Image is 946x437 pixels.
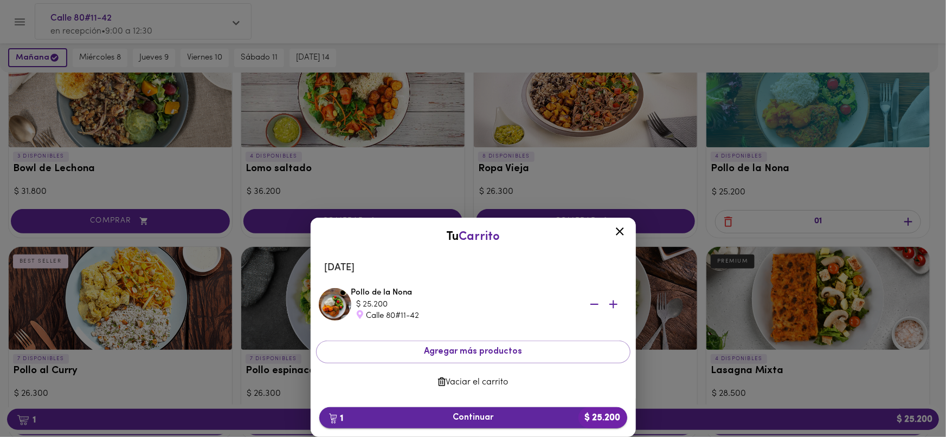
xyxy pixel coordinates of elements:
iframe: Messagebird Livechat Widget [883,374,935,426]
button: Vaciar el carrito [316,372,630,393]
span: Continuar [328,413,619,423]
div: $ 25.200 [357,299,574,310]
div: Pollo de la Nona [351,287,628,322]
img: cart.png [329,413,337,424]
button: 1Continuar$ 25.200 [319,407,627,428]
li: [DATE] [316,255,630,281]
b: 1 [323,411,350,425]
div: Tu [321,229,625,245]
span: Carrito [459,231,500,243]
div: Calle 80#11-42 [357,310,574,322]
span: Vaciar el carrito [325,377,622,388]
b: $ 25.200 [578,407,627,428]
img: Pollo de la Nona [319,288,351,321]
span: Agregar más productos [325,347,621,357]
button: Agregar más productos [316,341,630,363]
